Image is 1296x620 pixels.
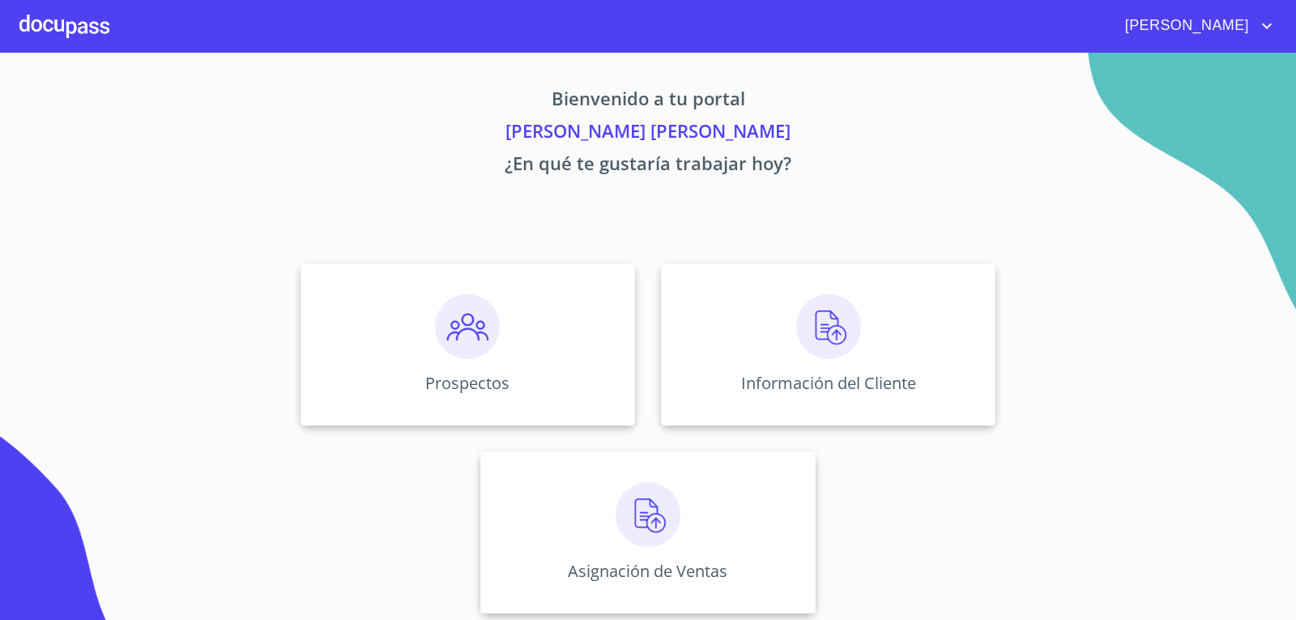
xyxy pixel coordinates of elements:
[568,560,727,582] p: Asignación de Ventas
[149,150,1147,182] p: ¿En qué te gustaría trabajar hoy?
[435,294,500,359] img: prospectos.png
[425,372,509,394] p: Prospectos
[149,118,1147,150] p: [PERSON_NAME] [PERSON_NAME]
[741,372,916,394] p: Información del Cliente
[1113,13,1277,39] button: account of current user
[1113,13,1257,39] span: [PERSON_NAME]
[796,294,861,359] img: carga.png
[149,85,1147,118] p: Bienvenido a tu portal
[616,482,680,547] img: carga.png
